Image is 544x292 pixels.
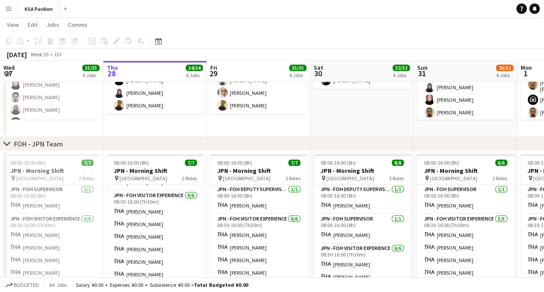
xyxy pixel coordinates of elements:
span: 7/7 [81,159,93,166]
span: 32/32 [393,65,410,71]
span: 08:00-16:00 (8h) [424,159,459,166]
span: 29/32 [496,65,513,71]
span: Budgeted [14,282,39,288]
app-job-card: 08:00-16:00 (8h)7/7JPN - Morning Shift [GEOGRAPHIC_DATA]2 RolesJPN - FOH Deputy Supervisor1/108:0... [107,154,204,282]
span: 2 Roles [182,175,197,182]
span: Thu [107,64,118,71]
span: Comms [68,21,87,29]
h3: JPN - Morning Shift [210,167,307,175]
span: Fri [210,64,217,71]
span: [GEOGRAPHIC_DATA] [326,175,374,182]
div: FOH - JPN Team [14,140,63,148]
div: 6 Jobs [186,72,203,78]
span: 27 [2,68,15,78]
app-job-card: 08:00-16:00 (8h)7/7JPN - Morning Shift [GEOGRAPHIC_DATA]2 RolesJPN - FOH Deputy Supervisor1/108:0... [210,154,307,282]
span: 29 [209,68,217,78]
span: 2 Roles [286,175,300,182]
span: 08:00-16:00 (8h) [10,159,45,166]
h3: JPN - Morning Shift [314,167,411,175]
app-card-role: JPN - FOH Visitor Experience6/608:30-16:00 (7h30m)[PERSON_NAME][PERSON_NAME][PERSON_NAME][PERSON_... [107,191,204,283]
app-job-card: 08:00-16:00 (8h)7/7JPN - Morning Shift [GEOGRAPHIC_DATA]2 RolesJPN - FOH Supervisor1/108:00-16:00... [3,154,100,282]
span: 6/6 [495,159,507,166]
span: 08:00-16:00 (8h) [321,159,356,166]
span: All jobs [48,282,68,288]
a: View [3,19,23,30]
app-card-role: JPN - FOH Deputy Supervisor1/108:00-16:00 (8h)[PERSON_NAME] [314,185,411,214]
span: Edit [28,21,38,29]
span: Mon [521,64,532,71]
span: [GEOGRAPHIC_DATA] [16,175,64,182]
app-card-role: JPN - FOH Supervisor1/108:00-16:00 (8h)[PERSON_NAME] [3,185,100,214]
span: 2 Roles [492,175,507,182]
h3: JPN - Morning Shift [3,167,100,175]
a: Edit [24,19,41,30]
div: 6 Jobs [496,72,513,78]
span: 2 Roles [79,175,93,182]
a: Jobs [43,19,63,30]
button: KSA Pavilion [18,0,60,17]
span: 35/35 [289,65,306,71]
app-card-role: JPN - FOH Deputy Supervisor1/108:00-16:00 (8h)[PERSON_NAME] [210,185,307,214]
span: 08:00-16:00 (8h) [217,159,252,166]
span: Jobs [46,21,59,29]
span: 3 Roles [389,175,404,182]
span: 1 [519,68,532,78]
h3: JPN - Morning Shift [417,167,514,175]
span: 7/7 [185,159,197,166]
span: [GEOGRAPHIC_DATA] [223,175,270,182]
span: 30 [312,68,323,78]
span: View [7,21,19,29]
a: Comms [64,19,91,30]
span: 8/8 [392,159,404,166]
app-card-role: KSA - FOH Visitor Experience6/714:00-22:00 (8h)[PERSON_NAME] [PERSON_NAME][PERSON_NAME][PERSON_NA... [417,51,514,159]
div: Salary ¥0.00 + Expenses ¥0.00 + Subsistence ¥0.00 = [76,282,248,288]
div: [DATE] [7,50,27,59]
span: 35/35 [82,65,100,71]
span: 34/34 [186,65,203,71]
span: [GEOGRAPHIC_DATA] [119,175,167,182]
span: 08:00-16:00 (8h) [114,159,149,166]
span: 7/7 [288,159,300,166]
span: Week 35 [29,51,50,58]
span: Total Budgeted ¥0.00 [194,282,248,288]
div: 6 Jobs [393,72,409,78]
app-job-card: 08:00-16:00 (8h)6/6JPN - Morning Shift [GEOGRAPHIC_DATA]2 RolesJPN - FOH Supervisor1/108:00-16:00... [417,154,514,282]
span: [GEOGRAPHIC_DATA] [430,175,477,182]
div: 6 Jobs [83,72,99,78]
span: Sun [417,64,428,71]
app-card-role: KSA - FOH Visitor Experience7/714:00-22:00 (8h)[PERSON_NAME][PERSON_NAME][PERSON_NAME][PERSON_NAM... [3,51,100,156]
app-job-card: 08:00-16:00 (8h)8/8JPN - Morning Shift [GEOGRAPHIC_DATA]3 RolesJPN - FOH Deputy Supervisor1/108:0... [314,154,411,282]
app-card-role: JPN - FOH Supervisor1/108:00-16:00 (8h)[PERSON_NAME] [314,214,411,243]
div: 6 Jobs [290,72,306,78]
button: Budgeted [4,280,40,290]
h3: JPN - Morning Shift [107,167,204,175]
span: 31 [416,68,428,78]
span: 28 [106,68,118,78]
app-card-role: JPN - FOH Supervisor1/108:00-16:00 (8h)[PERSON_NAME] [417,185,514,214]
div: JST [54,51,62,58]
span: Sat [314,64,323,71]
span: Wed [3,64,15,71]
